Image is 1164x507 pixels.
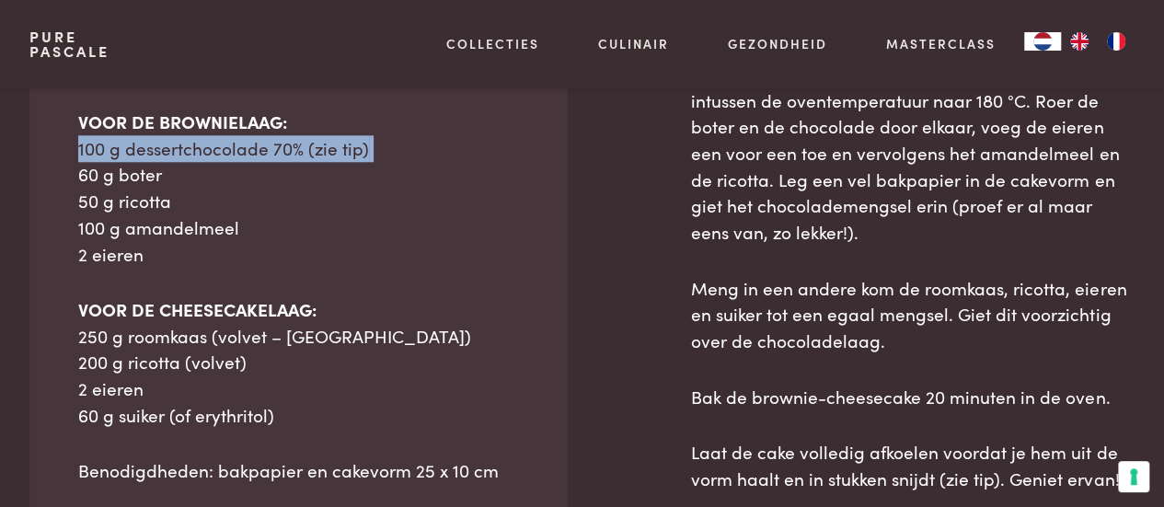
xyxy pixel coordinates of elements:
[1024,32,1061,51] a: NL
[78,457,499,482] span: Benodigdheden: bakpapier en cakevorm 25 x 10 cm
[885,34,995,53] a: Masterclass
[691,439,1119,490] span: Laat de cake volledig afkoelen voordat je hem uit de vorm haalt en in stukken snijdt (zie tip). G...
[728,34,827,53] a: Gezondheid
[1024,32,1061,51] div: Language
[78,349,247,374] span: 200 g ricotta (volvet)
[1098,32,1135,51] a: FR
[78,135,369,160] span: 100 g dessertchocolade 70% (zie tip)
[78,161,162,186] span: 60 g boter
[78,402,274,427] span: 60 g suiker (of erythritol)
[78,375,144,400] span: 2 eieren
[598,34,669,53] a: Culinair
[1061,32,1098,51] a: EN
[691,384,1110,409] span: Bak de brownie-cheesecake 20 minuten in de oven.
[78,188,171,213] span: 50 g ricotta
[78,323,471,348] span: 250 g roomkaas (volvet – [GEOGRAPHIC_DATA])
[29,29,109,59] a: PurePascale
[446,34,539,53] a: Collecties
[78,296,317,321] b: VOOR DE CHEESECAKELAAG:
[78,241,144,266] span: 2 eieren
[691,275,1126,352] span: Meng in een andere kom de roomkaas, ricotta, eieren en suiker tot een egaal mengsel. Giet dit voo...
[1061,32,1135,51] ul: Language list
[1024,32,1135,51] aside: Language selected: Nederlands
[1118,461,1149,492] button: Uw voorkeuren voor toestemming voor trackingtechnologieën
[78,214,239,239] span: 100 g amandelmeel
[78,109,287,133] b: VOOR DE BROWNIELAAG:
